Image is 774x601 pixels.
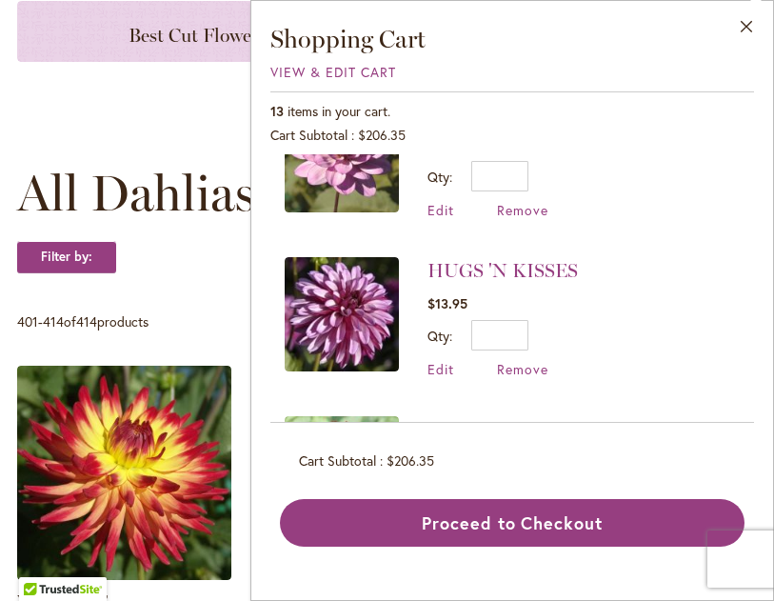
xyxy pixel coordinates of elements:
img: HOLLYHILL BLACK BEAUTY [285,416,399,531]
a: HOLLYHILL BLACK BEAUTY [427,418,697,441]
span: Cart Subtotal [270,126,347,144]
strong: Filter by: [17,241,116,273]
span: 13 [270,102,284,120]
span: 414 [76,312,97,331]
span: Shopping Cart [270,24,426,54]
a: View & Edit Cart [270,63,396,81]
span: 414 [43,312,64,331]
a: Remove [497,201,548,219]
span: $206.35 [387,451,434,470]
a: HOLLYHILL BLACK BEAUTY [285,416,399,537]
span: $206.35 [358,126,406,144]
p: - of products [17,307,149,337]
a: HUGS 'N KISSES [427,259,578,282]
span: items in your cart. [288,102,390,120]
span: All Dahlias [17,165,255,222]
a: Edit [427,360,454,378]
img: LAUREN MICHELE [285,98,399,212]
a: Edit [427,201,454,219]
span: Cart Subtotal [299,451,376,470]
a: Remove [497,360,548,378]
span: $13.95 [427,294,467,312]
iframe: Launch Accessibility Center [14,533,68,587]
a: LAUREN MICHELE [285,98,399,219]
label: Qty [427,327,452,345]
button: Proceed to Checkout [280,499,744,547]
img: HUGS 'N KISSES [285,257,399,371]
img: WILDCAT [17,366,231,580]
a: WILDCAT [17,566,231,584]
label: Qty [427,168,452,186]
span: Best Cut Flowers [129,24,267,47]
a: Best Cut Flowers [17,1,377,62]
span: 401 [17,312,38,331]
a: HUGS 'N KISSES [285,257,399,378]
